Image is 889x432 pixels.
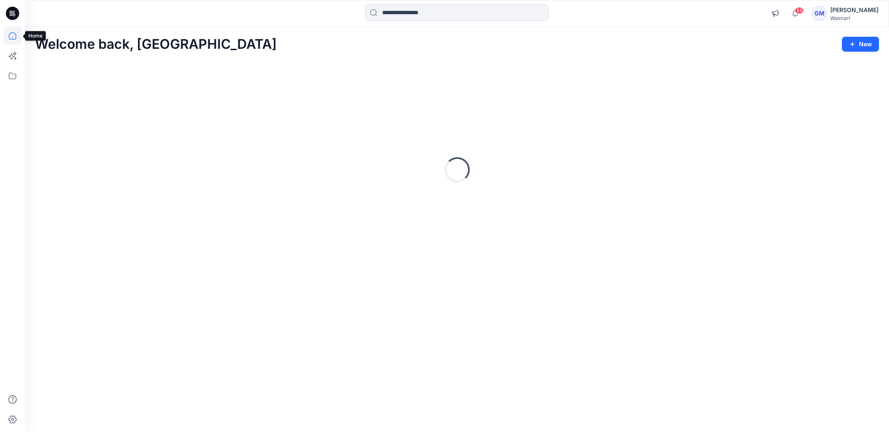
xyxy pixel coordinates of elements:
[795,7,804,14] span: 86
[830,5,879,15] div: [PERSON_NAME]
[830,15,879,21] div: Walmart
[842,37,879,52] button: New
[812,6,827,21] div: GM
[35,37,277,52] h2: Welcome back, [GEOGRAPHIC_DATA]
